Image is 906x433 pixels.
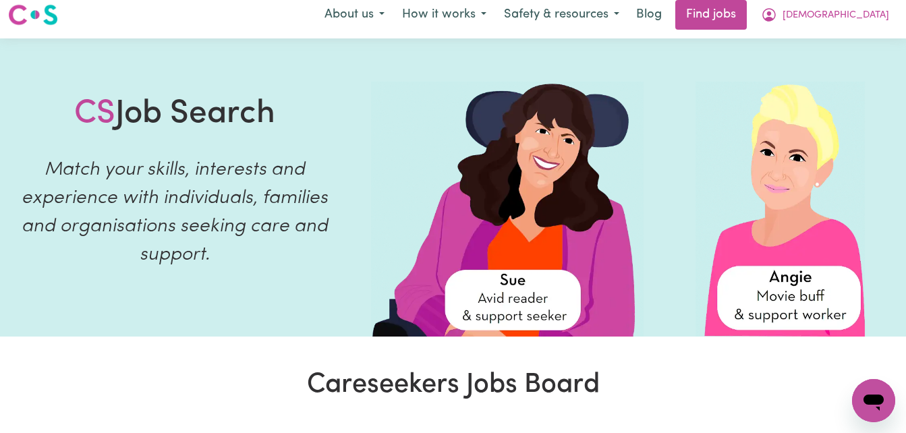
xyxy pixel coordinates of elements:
span: [DEMOGRAPHIC_DATA] [783,8,889,23]
img: Careseekers logo [8,3,58,27]
button: About us [316,1,393,29]
button: How it works [393,1,495,29]
button: My Account [752,1,898,29]
p: Match your skills, interests and experience with individuals, families and organisations seeking ... [16,156,333,269]
button: Safety & resources [495,1,628,29]
iframe: Button to launch messaging window, conversation in progress [852,379,895,422]
h1: Job Search [74,95,275,134]
span: CS [74,98,115,130]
